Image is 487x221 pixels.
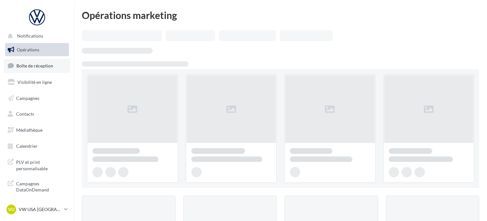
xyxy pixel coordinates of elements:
[16,143,38,149] span: Calendrier
[16,158,66,172] span: PLV et print personnalisable
[8,206,14,213] span: VU
[4,139,70,153] a: Calendrier
[82,10,479,20] div: Opérations marketing
[4,107,70,121] a: Contacts
[16,63,53,68] span: Boîte de réception
[19,206,62,213] p: VW USA [GEOGRAPHIC_DATA]
[16,95,39,101] span: Campagnes
[4,43,70,57] a: Opérations
[4,92,70,105] a: Campagnes
[16,127,43,133] span: Médiathèque
[4,123,70,137] a: Médiathèque
[5,203,69,216] a: VU VW USA [GEOGRAPHIC_DATA]
[4,177,70,196] a: Campagnes DataOnDemand
[17,47,39,52] span: Opérations
[17,33,43,39] span: Notifications
[16,179,66,193] span: Campagnes DataOnDemand
[4,75,70,89] a: Visibilité en ligne
[4,59,70,73] a: Boîte de réception
[17,79,52,85] span: Visibilité en ligne
[4,155,70,174] a: PLV et print personnalisable
[16,111,34,117] span: Contacts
